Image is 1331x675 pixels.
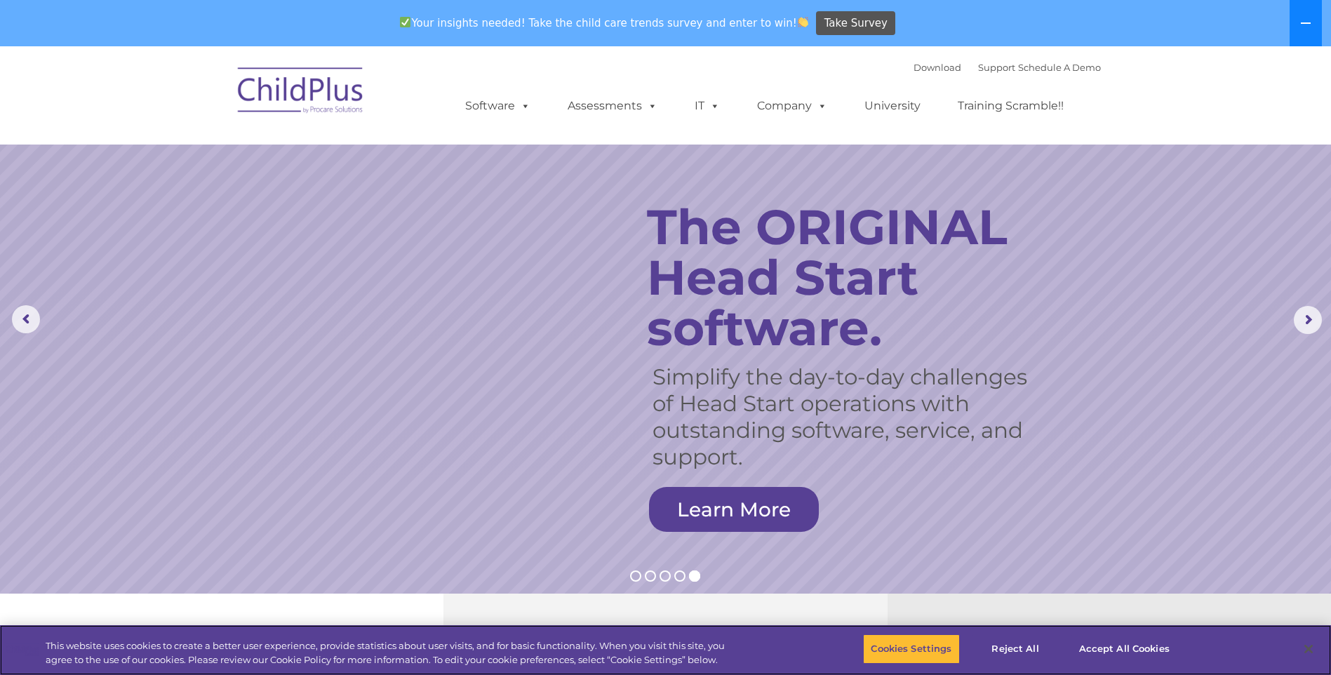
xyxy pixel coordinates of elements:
[972,634,1059,664] button: Reject All
[195,150,255,161] span: Phone number
[914,62,1101,73] font: |
[46,639,732,667] div: This website uses cookies to create a better user experience, provide statistics about user visit...
[649,487,819,532] a: Learn More
[1293,634,1324,664] button: Close
[798,17,808,27] img: 👏
[850,92,935,120] a: University
[863,634,959,664] button: Cookies Settings
[743,92,841,120] a: Company
[978,62,1015,73] a: Support
[394,9,815,36] span: Your insights needed! Take the child care trends survey and enter to win!
[816,11,895,36] a: Take Survey
[914,62,961,73] a: Download
[681,92,734,120] a: IT
[944,92,1078,120] a: Training Scramble!!
[653,363,1042,470] rs-layer: Simplify the day-to-day challenges of Head Start operations with outstanding software, service, a...
[231,58,371,128] img: ChildPlus by Procare Solutions
[554,92,671,120] a: Assessments
[451,92,544,120] a: Software
[1018,62,1101,73] a: Schedule A Demo
[1071,634,1177,664] button: Accept All Cookies
[195,93,238,103] span: Last name
[400,17,410,27] img: ✅
[647,201,1062,353] rs-layer: The ORIGINAL Head Start software.
[824,11,888,36] span: Take Survey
